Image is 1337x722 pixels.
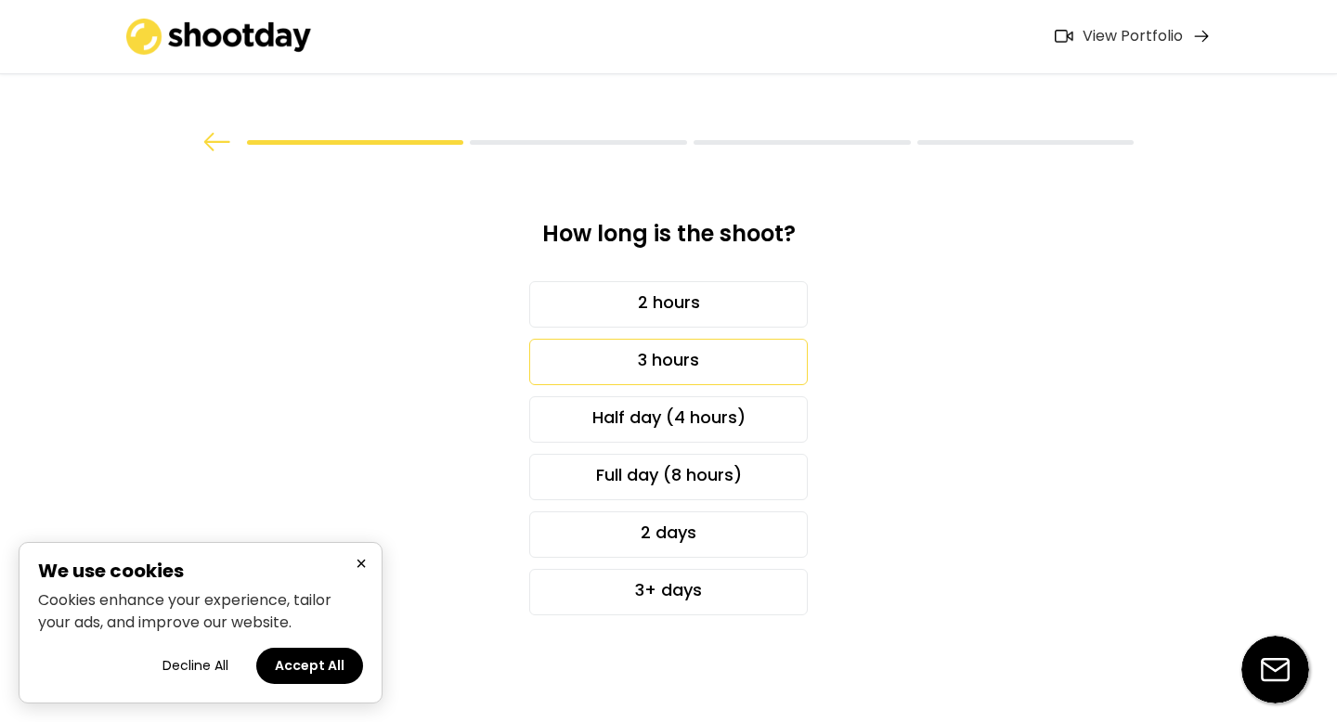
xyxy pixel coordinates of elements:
div: Full day (8 hours) [529,454,808,500]
button: Accept all cookies [256,648,363,684]
button: Close cookie banner [350,552,372,575]
button: Decline all cookies [144,648,247,684]
div: 2 hours [529,281,808,328]
div: 3+ days [529,569,808,615]
div: View Portfolio [1083,27,1183,46]
div: 2 days [529,511,808,558]
div: Half day (4 hours) [529,396,808,443]
img: arrow%20back.svg [203,133,231,151]
div: 3 hours [529,339,808,385]
img: Icon%20feather-video%402x.png [1055,30,1073,43]
img: shootday_logo.png [126,19,312,55]
img: email-icon%20%281%29.svg [1241,636,1309,703]
p: Cookies enhance your experience, tailor your ads, and improve our website. [38,589,363,634]
div: How long is the shoot? [416,219,921,263]
h2: We use cookies [38,561,363,580]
